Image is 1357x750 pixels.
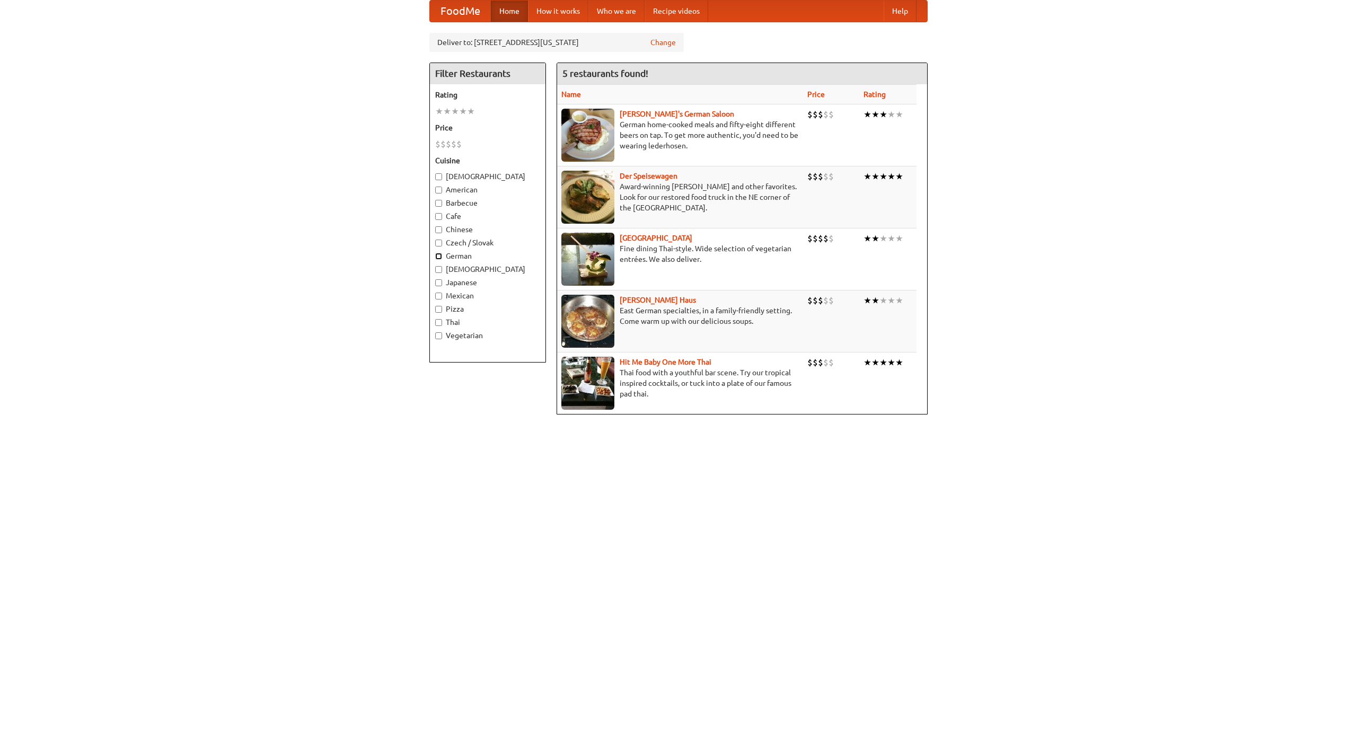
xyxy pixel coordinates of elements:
li: ★ [887,295,895,306]
label: American [435,184,540,195]
img: esthers.jpg [561,109,614,162]
input: Barbecue [435,200,442,207]
li: $ [451,138,456,150]
li: $ [829,233,834,244]
li: $ [440,138,446,150]
p: Thai food with a youthful bar scene. Try our tropical inspired cocktails, or tuck into a plate of... [561,367,799,399]
li: ★ [871,109,879,120]
li: $ [807,109,813,120]
a: Price [807,90,825,99]
li: $ [813,233,818,244]
li: ★ [879,171,887,182]
li: ★ [895,357,903,368]
h4: Filter Restaurants [430,63,545,84]
li: $ [813,171,818,182]
li: $ [818,233,823,244]
li: $ [829,295,834,306]
img: speisewagen.jpg [561,171,614,224]
input: [DEMOGRAPHIC_DATA] [435,173,442,180]
input: Mexican [435,293,442,299]
label: [DEMOGRAPHIC_DATA] [435,171,540,182]
label: [DEMOGRAPHIC_DATA] [435,264,540,275]
li: ★ [887,233,895,244]
img: kohlhaus.jpg [561,295,614,348]
input: Pizza [435,306,442,313]
p: Fine dining Thai-style. Wide selection of vegetarian entrées. We also deliver. [561,243,799,264]
b: Hit Me Baby One More Thai [620,358,711,366]
h5: Price [435,122,540,133]
label: Barbecue [435,198,540,208]
li: ★ [871,171,879,182]
li: $ [823,109,829,120]
li: ★ [863,233,871,244]
li: $ [813,357,818,368]
a: How it works [528,1,588,22]
li: $ [446,138,451,150]
li: $ [807,295,813,306]
li: ★ [863,357,871,368]
li: $ [456,138,462,150]
li: ★ [879,109,887,120]
li: ★ [879,233,887,244]
a: [PERSON_NAME] Haus [620,296,696,304]
input: Japanese [435,279,442,286]
p: East German specialties, in a family-friendly setting. Come warm up with our delicious soups. [561,305,799,327]
li: $ [813,109,818,120]
ng-pluralize: 5 restaurants found! [562,68,648,78]
li: ★ [895,171,903,182]
li: $ [823,357,829,368]
li: $ [818,109,823,120]
label: Mexican [435,290,540,301]
input: American [435,187,442,193]
a: FoodMe [430,1,491,22]
a: [PERSON_NAME]'s German Saloon [620,110,734,118]
p: German home-cooked meals and fifty-eight different beers on tap. To get more authentic, you'd nee... [561,119,799,151]
a: Who we are [588,1,645,22]
li: ★ [871,357,879,368]
img: babythai.jpg [561,357,614,410]
label: Japanese [435,277,540,288]
li: ★ [887,109,895,120]
a: Der Speisewagen [620,172,677,180]
a: Change [650,37,676,48]
div: Deliver to: [STREET_ADDRESS][US_STATE] [429,33,684,52]
li: ★ [887,357,895,368]
li: ★ [895,109,903,120]
a: Recipe videos [645,1,708,22]
li: ★ [863,295,871,306]
label: Pizza [435,304,540,314]
li: $ [823,171,829,182]
li: $ [823,233,829,244]
input: Chinese [435,226,442,233]
li: $ [829,171,834,182]
label: Vegetarian [435,330,540,341]
li: ★ [459,105,467,117]
li: ★ [871,295,879,306]
a: Help [884,1,917,22]
li: ★ [443,105,451,117]
li: $ [435,138,440,150]
label: Chinese [435,224,540,235]
h5: Cuisine [435,155,540,166]
label: Czech / Slovak [435,237,540,248]
li: $ [823,295,829,306]
a: [GEOGRAPHIC_DATA] [620,234,692,242]
label: German [435,251,540,261]
input: Thai [435,319,442,326]
li: ★ [887,171,895,182]
li: ★ [879,357,887,368]
input: Cafe [435,213,442,220]
li: ★ [467,105,475,117]
li: ★ [895,295,903,306]
h5: Rating [435,90,540,100]
p: Award-winning [PERSON_NAME] and other favorites. Look for our restored food truck in the NE corne... [561,181,799,213]
li: $ [818,295,823,306]
li: $ [829,357,834,368]
li: $ [813,295,818,306]
li: $ [807,233,813,244]
img: satay.jpg [561,233,614,286]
